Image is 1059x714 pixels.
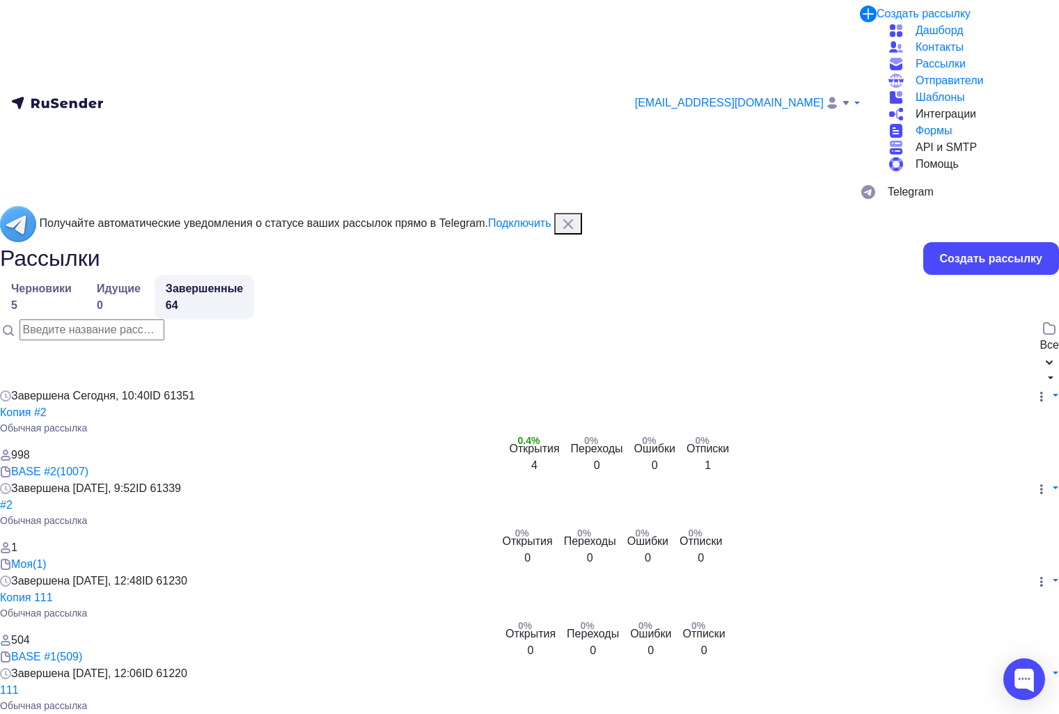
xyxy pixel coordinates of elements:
div: Ошибки [630,626,671,642]
span: API и SMTP [916,139,977,156]
div: Создать рассылку [940,251,1042,267]
a: Контакты [888,39,1048,56]
div: Отписки [680,533,722,550]
div: Отписки [682,626,725,642]
div: Отписки [687,441,729,457]
span: [EMAIL_ADDRESS][DOMAIN_NAME] [635,95,824,111]
div: 0 [652,457,658,474]
span: Telegram [888,184,934,200]
span: 61339 [150,482,181,494]
a: Рассылки [888,56,1048,72]
span: Помощь [916,156,959,173]
div: Ошибки [634,441,675,457]
div: (1) [33,556,47,573]
span: ID [142,667,153,679]
div: Все [1040,337,1059,354]
div: 0 [587,550,593,566]
div: (509) [56,649,82,665]
div: 0 [701,642,707,659]
span: ID [142,575,153,587]
div: 4 [531,457,538,474]
div: 5 [11,297,72,314]
div: 0 [698,550,704,566]
div: 0 [645,550,651,566]
a: Подключить [488,217,551,229]
a: Идущие0 [86,275,152,319]
span: 61220 [156,667,187,679]
span: ID [136,482,147,494]
a: Отправители [888,72,1048,89]
span: Дашборд [916,22,964,39]
div: 504 [11,632,30,649]
a: Дашборд [888,22,1048,39]
a: Моя (1) [11,556,47,573]
span: Шаблоны [916,89,965,106]
span: Рассылки [916,56,966,72]
div: Открытия [503,533,553,550]
div: BASE #2 [11,463,56,480]
div: Переходы [564,533,616,550]
div: Переходы [571,441,623,457]
div: 1 [11,539,17,556]
span: ID [150,390,161,402]
span: Формы [916,122,952,139]
a: [EMAIL_ADDRESS][DOMAIN_NAME] [635,95,860,112]
div: 0 [528,642,534,659]
div: 0 [524,550,531,566]
div: Моя [11,556,33,573]
div: 0 [97,297,141,314]
span: 61230 [156,575,187,587]
div: 0 [594,457,600,474]
div: Открытия [509,441,559,457]
div: 1 [705,457,711,474]
div: BASE #1 [11,649,56,665]
div: (1007) [56,463,88,480]
span: 61351 [164,390,195,402]
a: Формы [888,122,1048,139]
div: Создать рассылку [877,6,971,22]
span: Отправители [916,72,983,89]
button: Все [1040,319,1059,388]
div: 0 [590,642,596,659]
span: Получайте автоматические уведомления о статусе ваших рассылок прямо в Telegram. [39,217,551,229]
div: Переходы [567,626,619,642]
div: Ошибки [627,533,668,550]
input: Введите название рассылки [19,319,164,340]
div: 64 [166,297,243,314]
span: Контакты [916,39,964,56]
div: Открытия [505,626,556,642]
a: BASE #2 (1007) [11,463,88,480]
a: BASE #1 (509) [11,649,82,665]
span: Интеграции [916,106,976,122]
div: 0 [648,642,654,659]
a: Шаблоны [888,89,1048,106]
a: Завершенные64 [155,275,254,319]
div: 998 [11,447,30,463]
